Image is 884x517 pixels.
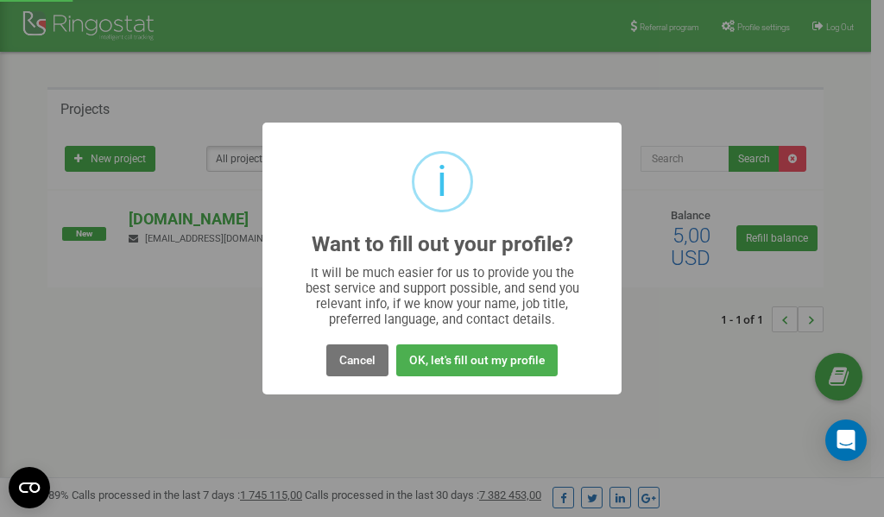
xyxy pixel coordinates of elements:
h2: Want to fill out your profile? [312,233,573,256]
button: Open CMP widget [9,467,50,508]
div: Open Intercom Messenger [825,419,867,461]
button: OK, let's fill out my profile [396,344,558,376]
button: Cancel [326,344,388,376]
div: It will be much easier for us to provide you the best service and support possible, and send you ... [297,265,588,327]
div: i [437,154,447,210]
